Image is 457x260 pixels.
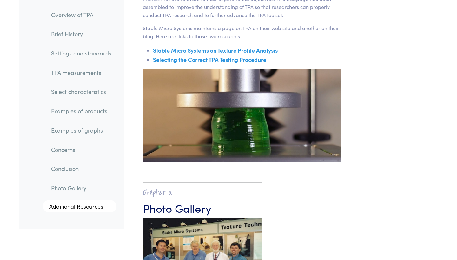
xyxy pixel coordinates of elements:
a: Select characteristics [46,85,116,99]
a: Settings and standards [46,46,116,61]
a: Photo Gallery [46,181,116,195]
h2: Chapter X [143,188,262,198]
img: green food gel, precompression [143,69,341,162]
a: TPA measurements [46,65,116,80]
a: Stable Micro Systems on Texture Profile Analysis [153,46,278,54]
h3: Photo Gallery [143,200,262,216]
a: Conclusion [46,162,116,176]
a: Concerns [46,142,116,157]
p: Stable Micro Systems maintains a page on TPA on their web site and another on their blog. Here ar... [143,24,341,40]
a: Selecting the Correct TPA Testing Procedure [153,55,266,63]
a: Overview of TPA [46,8,116,22]
a: Brief History [46,27,116,42]
a: Additional Resources [43,200,116,213]
a: Examples of graphs [46,123,116,138]
a: Examples of products [46,104,116,119]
